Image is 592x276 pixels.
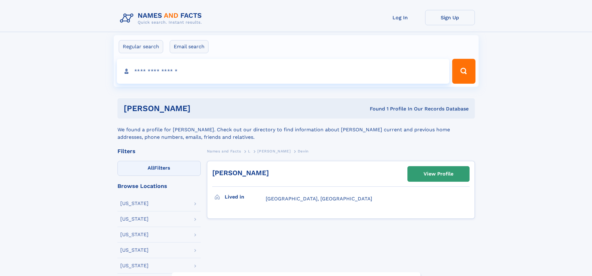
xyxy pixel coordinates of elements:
[280,105,469,112] div: Found 1 Profile In Our Records Database
[248,147,250,155] a: L
[120,232,149,237] div: [US_STATE]
[425,10,475,25] a: Sign Up
[212,169,269,177] a: [PERSON_NAME]
[248,149,250,153] span: L
[117,59,450,84] input: search input
[120,263,149,268] div: [US_STATE]
[117,148,201,154] div: Filters
[266,196,372,202] span: [GEOGRAPHIC_DATA], [GEOGRAPHIC_DATA]
[452,59,475,84] button: Search Button
[207,147,241,155] a: Names and Facts
[225,192,266,202] h3: Lived in
[257,147,291,155] a: [PERSON_NAME]
[117,161,201,176] label: Filters
[375,10,425,25] a: Log In
[117,119,475,141] div: We found a profile for [PERSON_NAME]. Check out our directory to find information about [PERSON_N...
[124,105,280,112] h1: [PERSON_NAME]
[257,149,291,153] span: [PERSON_NAME]
[120,201,149,206] div: [US_STATE]
[117,183,201,189] div: Browse Locations
[117,10,207,27] img: Logo Names and Facts
[298,149,309,153] span: Devin
[120,248,149,253] div: [US_STATE]
[148,165,154,171] span: All
[170,40,209,53] label: Email search
[119,40,163,53] label: Regular search
[408,166,469,181] a: View Profile
[120,217,149,222] div: [US_STATE]
[424,167,453,181] div: View Profile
